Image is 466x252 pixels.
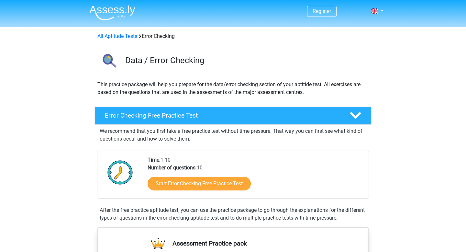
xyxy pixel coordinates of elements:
[92,107,374,125] a: Error Checking Free Practice Test
[97,81,369,96] p: This practice package will help you prepare for the data/error checking section of your aptitide ...
[95,48,122,75] img: error checking
[143,156,368,198] div: 1:10 10
[100,127,366,143] p: We recommend that you first take a free practice test without time pressure. That way you can fir...
[125,55,366,65] h3: Data / Error Checking
[89,5,135,20] img: Assessly
[104,156,137,189] img: Clock
[148,157,161,163] b: Time:
[97,206,369,222] div: After the free practice aptitude test, you can use the practice package to go through the explana...
[148,165,197,171] b: Number of questions:
[105,112,339,119] h4: Error Checking Free Practice Test
[95,32,371,40] div: Error Checking
[313,8,331,14] a: Register
[148,177,251,190] a: Start Error Checking Free Practice Test
[97,33,137,39] a: All Aptitude Tests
